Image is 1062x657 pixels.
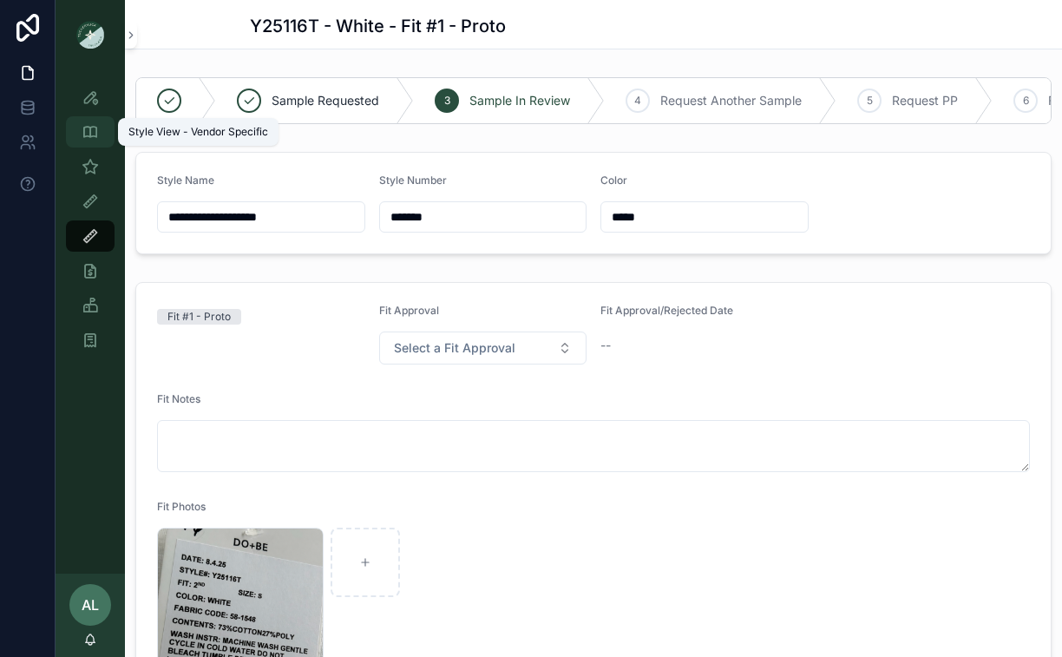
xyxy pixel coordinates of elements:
span: 4 [634,94,641,108]
img: App logo [76,21,104,49]
button: Select Button [379,332,587,365]
span: 3 [444,94,450,108]
div: Fit #1 - Proto [167,309,231,325]
div: scrollable content [56,69,125,378]
div: Style View - Vendor Specific [128,125,268,139]
span: -- [600,337,611,354]
span: Style Number [379,174,447,187]
span: Fit Notes [157,392,200,405]
span: Sample Requested [272,92,379,109]
span: Fit Approval/Rejected Date [600,304,733,317]
span: Fit Approval [379,304,439,317]
span: Style Name [157,174,214,187]
span: Request PP [892,92,958,109]
span: 5 [867,94,873,108]
span: AL [82,595,99,615]
span: Select a Fit Approval [394,339,515,357]
span: Fit Photos [157,500,206,513]
span: Sample In Review [469,92,570,109]
span: 6 [1023,94,1029,108]
span: Color [600,174,627,187]
h1: Y25116T - White - Fit #1 - Proto [250,14,506,38]
span: Request Another Sample [660,92,802,109]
